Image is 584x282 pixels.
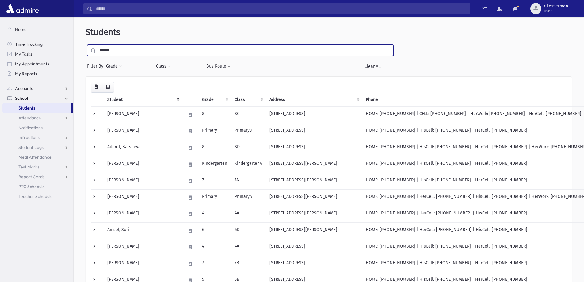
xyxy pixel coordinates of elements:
[2,172,73,182] a: Report Cards
[18,194,53,199] span: Teacher Schedule
[5,2,40,15] img: AdmirePro
[198,206,231,222] td: 4
[104,123,182,140] td: [PERSON_NAME]
[18,164,39,170] span: Test Marks
[266,93,362,107] th: Address: activate to sort column ascending
[198,256,231,272] td: 7
[2,93,73,103] a: School
[15,61,49,67] span: My Appointments
[15,86,33,91] span: Accounts
[231,256,266,272] td: 7B
[15,71,37,76] span: My Reports
[18,184,45,189] span: PTC Schedule
[266,256,362,272] td: [STREET_ADDRESS]
[198,106,231,123] td: 8
[86,27,120,37] span: Students
[18,115,41,121] span: Attendance
[198,173,231,189] td: 7
[104,189,182,206] td: [PERSON_NAME]
[15,41,43,47] span: Time Tracking
[198,189,231,206] td: Primary
[266,140,362,156] td: [STREET_ADDRESS]
[231,239,266,256] td: 4A
[206,61,231,72] button: Bus Route
[156,61,171,72] button: Class
[266,173,362,189] td: [STREET_ADDRESS][PERSON_NAME]
[266,156,362,173] td: [STREET_ADDRESS][PERSON_NAME]
[544,9,568,14] span: User
[104,140,182,156] td: Aderet, Batsheva
[104,93,182,107] th: Student: activate to sort column descending
[102,82,114,93] button: Print
[266,106,362,123] td: [STREET_ADDRESS]
[2,182,73,191] a: PTC Schedule
[106,61,122,72] button: Grade
[231,106,266,123] td: 8C
[2,83,73,93] a: Accounts
[18,135,40,140] span: Infractions
[231,156,266,173] td: KindergartenA
[198,93,231,107] th: Grade: activate to sort column ascending
[104,239,182,256] td: [PERSON_NAME]
[544,4,568,9] span: rlkesserman
[231,189,266,206] td: PrimaryA
[18,154,52,160] span: Meal Attendance
[266,189,362,206] td: [STREET_ADDRESS][PERSON_NAME]
[2,191,73,201] a: Teacher Schedule
[104,106,182,123] td: [PERSON_NAME]
[2,123,73,133] a: Notifications
[231,173,266,189] td: 7A
[104,222,182,239] td: Amsel, Sori
[266,222,362,239] td: [STREET_ADDRESS][PERSON_NAME]
[266,239,362,256] td: [STREET_ADDRESS]
[104,256,182,272] td: [PERSON_NAME]
[2,162,73,172] a: Test Marks
[198,222,231,239] td: 6
[104,206,182,222] td: [PERSON_NAME]
[15,95,28,101] span: School
[231,206,266,222] td: 4A
[231,222,266,239] td: 6D
[15,51,32,57] span: My Tasks
[15,27,27,32] span: Home
[18,125,43,130] span: Notifications
[104,173,182,189] td: [PERSON_NAME]
[91,82,102,93] button: CSV
[2,103,71,113] a: Students
[351,61,394,72] a: Clear All
[266,123,362,140] td: [STREET_ADDRESS]
[2,59,73,69] a: My Appointments
[198,156,231,173] td: Kindergarten
[2,133,73,142] a: Infractions
[198,239,231,256] td: 4
[2,142,73,152] a: Student Logs
[198,123,231,140] td: Primary
[2,39,73,49] a: Time Tracking
[231,93,266,107] th: Class: activate to sort column ascending
[18,105,35,111] span: Students
[104,156,182,173] td: [PERSON_NAME]
[2,152,73,162] a: Meal Attendance
[231,123,266,140] td: PrimaryD
[2,69,73,79] a: My Reports
[2,49,73,59] a: My Tasks
[18,174,44,180] span: Report Cards
[2,25,73,34] a: Home
[2,113,73,123] a: Attendance
[87,63,106,69] span: Filter By
[92,3,470,14] input: Search
[266,206,362,222] td: [STREET_ADDRESS][PERSON_NAME]
[18,145,44,150] span: Student Logs
[231,140,266,156] td: 8D
[198,140,231,156] td: 8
